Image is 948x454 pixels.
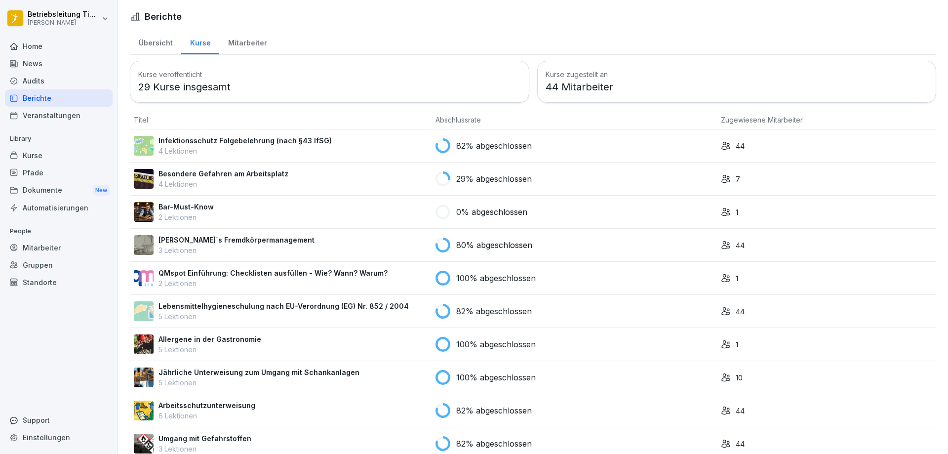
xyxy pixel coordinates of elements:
span: Zugewiesene Mitarbeiter [721,116,803,124]
div: Dokumente [5,181,113,200]
p: 82% abgeschlossen [456,405,532,416]
p: Betriebsleitung Timmendorf [28,10,100,19]
img: etou62n52bjq4b8bjpe35whp.png [134,368,154,387]
p: 44 [736,306,745,317]
p: 3 Lektionen [158,444,251,454]
p: Allergene in der Gastronomie [158,334,261,344]
p: Library [5,131,113,147]
p: People [5,223,113,239]
h3: Kurse veröffentlicht [138,69,521,80]
p: 44 Mitarbeiter [546,80,928,94]
p: [PERSON_NAME] [28,19,100,26]
a: Mitarbeiter [5,239,113,256]
img: tgff07aey9ahi6f4hltuk21p.png [134,136,154,156]
a: Kurse [5,147,113,164]
a: Pfade [5,164,113,181]
div: Support [5,412,113,429]
p: 1 [736,207,738,217]
a: Übersicht [130,29,181,54]
p: 29 Kurse insgesamt [138,80,521,94]
p: 29% abgeschlossen [456,173,532,185]
img: ro33qf0i8ndaw7nkfv0stvse.png [134,434,154,454]
p: 82% abgeschlossen [456,305,532,317]
a: DokumenteNew [5,181,113,200]
p: 100% abgeschlossen [456,338,536,350]
img: gsgognukgwbtoe3cnlsjjbmw.png [134,334,154,354]
p: 10 [736,372,743,383]
p: 7 [736,174,740,184]
a: Veranstaltungen [5,107,113,124]
p: Infektionsschutz Folgebelehrung (nach §43 IfSG) [158,135,332,146]
p: 100% abgeschlossen [456,371,536,383]
p: 80% abgeschlossen [456,239,532,251]
p: 4 Lektionen [158,146,332,156]
h1: Berichte [145,10,182,23]
p: 5 Lektionen [158,344,261,355]
p: 82% abgeschlossen [456,140,532,152]
a: Gruppen [5,256,113,274]
p: Umgang mit Gefahrstoffen [158,433,251,444]
p: 2 Lektionen [158,212,214,222]
p: 3 Lektionen [158,245,315,255]
a: Berichte [5,89,113,107]
p: 44 [736,406,745,416]
img: gxsnf7ygjsfsmxd96jxi4ufn.png [134,301,154,321]
p: 2 Lektionen [158,278,388,289]
p: 82% abgeschlossen [456,438,532,450]
p: Besondere Gefahren am Arbeitsplatz [158,168,288,179]
p: 5 Lektionen [158,311,409,322]
a: Automatisierungen [5,199,113,216]
p: Jährliche Unterweisung zum Umgang mit Schankanlagen [158,367,359,377]
span: Titel [134,116,148,124]
p: 100% abgeschlossen [456,272,536,284]
img: rsy9vu330m0sw5op77geq2rv.png [134,268,154,288]
a: Einstellungen [5,429,113,446]
p: 4 Lektionen [158,179,288,189]
a: Kurse [181,29,219,54]
p: 44 [736,439,745,449]
p: QMspot Einführung: Checklisten ausfüllen - Wie? Wann? Warum? [158,268,388,278]
img: ltafy9a5l7o16y10mkzj65ij.png [134,235,154,255]
a: News [5,55,113,72]
p: 44 [736,141,745,151]
p: 44 [736,240,745,250]
p: Arbeitsschutzunterweisung [158,400,255,411]
img: avw4yih0pjczq94wjribdn74.png [134,202,154,222]
p: Bar-Must-Know [158,202,214,212]
p: [PERSON_NAME]`s Fremdkörpermanagement [158,235,315,245]
p: 0% abgeschlossen [456,206,527,218]
p: 1 [736,273,738,284]
a: Mitarbeiter [219,29,276,54]
a: Audits [5,72,113,89]
p: 5 Lektionen [158,377,359,388]
div: New [93,185,110,196]
h3: Kurse zugestellt an [546,69,928,80]
a: Home [5,38,113,55]
th: Abschlussrate [432,111,717,129]
p: 6 Lektionen [158,411,255,421]
a: Standorte [5,274,113,291]
p: 1 [736,339,738,350]
img: zq4t51x0wy87l3xh8s87q7rq.png [134,169,154,189]
p: Lebensmittelhygieneschulung nach EU-Verordnung (EG) Nr. 852 / 2004 [158,301,409,311]
img: bgsrfyvhdm6180ponve2jajk.png [134,401,154,420]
